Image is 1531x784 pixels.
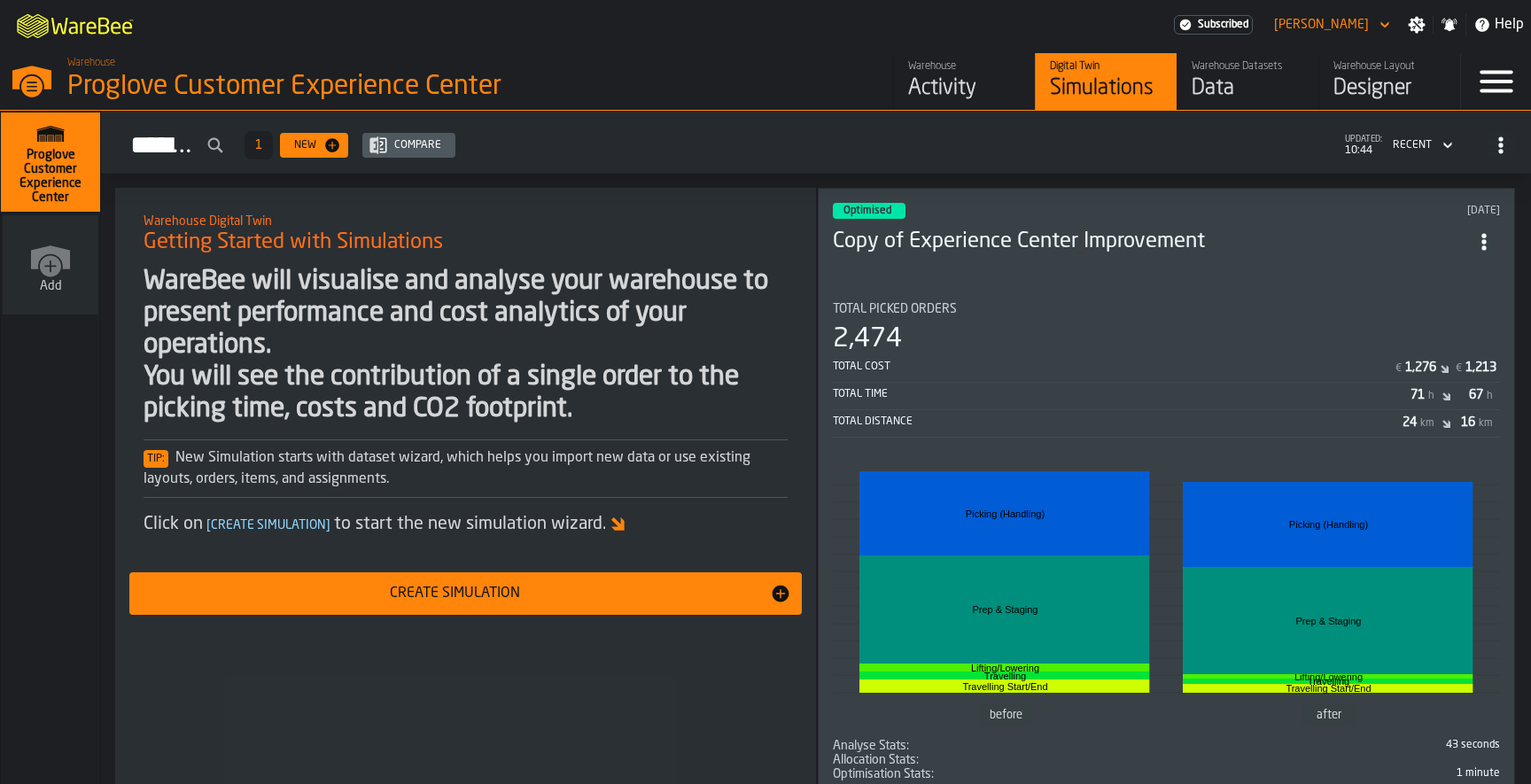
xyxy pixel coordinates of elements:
[1469,388,1483,402] div: Stat Value
[1192,74,1304,103] div: Data
[833,739,909,753] div: Title
[144,266,788,425] div: WareBee will visualise and analyse your warehouse to present performance and cost analytics of yo...
[203,519,334,532] span: Create Simulation
[1345,144,1382,157] span: 10:44
[833,388,1411,400] div: Total Time
[1050,74,1162,103] div: Simulations
[833,767,1500,781] div: stat-Optimisation Stats:
[908,60,1021,73] div: Warehouse
[1267,14,1394,35] div: DropdownMenuValue-Nikola Ajzenhamer
[144,512,788,537] div: Click on to start the new simulation wizard.
[144,447,788,490] div: New Simulation starts with dataset wizard, which helps you import new data or use existing layout...
[1479,417,1493,430] span: km
[40,279,62,293] span: Add
[129,572,802,615] button: button-Create Simulation
[843,206,891,216] span: Optimised
[833,753,919,767] div: Title
[1192,60,1304,73] div: Warehouse Datasets
[237,131,280,159] div: ButtonLoadMore-Load More-Prev-First-Last
[362,133,455,158] button: button-Compare
[1198,19,1248,31] span: Subscribed
[833,361,1392,373] div: Total Cost
[833,767,1500,781] span: 118
[835,455,1498,735] div: stat-
[206,519,211,532] span: [
[129,202,802,266] div: title-Getting Started with Simulations
[287,139,323,151] div: New
[1428,390,1434,402] span: h
[3,215,98,318] a: link-to-/wh/new
[833,767,934,781] div: Title
[833,288,1500,781] section: card-SimulationDashboardCard-optimised
[1333,74,1446,103] div: Designer
[833,302,1500,438] div: stat-Total Picked Orders
[1274,18,1369,32] div: DropdownMenuValue-Nikola Ajzenhamer
[8,148,93,205] span: Proglove Customer Experience Center
[67,57,115,69] span: Warehouse
[1317,709,1342,721] text: after
[1466,14,1531,35] label: button-toggle-Help
[1035,53,1177,110] a: link-to-/wh/i/ad8a128b-0962-41b6-b9c5-f48cc7973f93/simulations
[101,111,1531,174] h2: button-Simulations
[833,753,1500,767] div: stat-Allocation Stats:
[833,302,1500,316] div: Title
[1411,388,1425,402] div: Stat Value
[144,450,168,468] span: Tip:
[833,739,1500,753] div: stat-Analyse Stats:
[916,739,1500,751] div: 43 seconds
[1487,390,1493,402] span: h
[833,739,909,753] span: Analyse Stats:
[1420,417,1434,430] span: km
[1401,16,1433,34] label: button-toggle-Settings
[941,767,1500,780] div: 1 minute
[280,133,348,158] button: button-New
[1465,361,1496,375] div: Stat Value
[1174,15,1253,35] a: link-to-/wh/i/ad8a128b-0962-41b6-b9c5-f48cc7973f93/settings/billing
[1393,139,1432,151] div: DropdownMenuValue-4
[387,139,448,151] div: Compare
[833,228,1468,256] h3: Copy of Experience Center Improvement
[833,203,905,219] div: status-3 2
[1395,362,1402,375] span: €
[1461,415,1475,430] div: Stat Value
[893,53,1035,110] a: link-to-/wh/i/ad8a128b-0962-41b6-b9c5-f48cc7973f93/feed/
[833,767,934,781] span: Optimisation Stats:
[833,323,902,355] div: 2,474
[326,519,330,532] span: ]
[990,709,1022,721] text: before
[908,74,1021,103] div: Activity
[1050,60,1162,73] div: Digital Twin
[833,753,919,767] span: Allocation Stats:
[833,302,957,316] span: Total Picked Orders
[1434,16,1465,34] label: button-toggle-Notifications
[1345,135,1382,144] span: updated:
[67,71,546,103] div: Proglove Customer Experience Center
[1403,415,1417,430] div: Stat Value
[1205,205,1501,217] div: Updated: 19/03/2025, 11:31:20 Created: 13/08/2024, 18:30:34
[1174,15,1253,35] div: Menu Subscription
[1461,53,1531,110] label: button-toggle-Menu
[833,415,1403,428] div: Total Distance
[144,211,788,229] h2: Sub Title
[140,583,770,604] div: Create Simulation
[1456,362,1462,375] span: €
[144,229,443,257] span: Getting Started with Simulations
[1,113,100,215] a: link-to-/wh/i/ad8a128b-0962-41b6-b9c5-f48cc7973f93/simulations
[1405,361,1436,375] div: Stat Value
[1318,53,1460,110] a: link-to-/wh/i/ad8a128b-0962-41b6-b9c5-f48cc7973f93/designer
[1495,14,1524,35] span: Help
[1177,53,1318,110] a: link-to-/wh/i/ad8a128b-0962-41b6-b9c5-f48cc7973f93/data
[255,139,262,151] span: 1
[1386,135,1457,156] div: DropdownMenuValue-4
[1333,60,1446,73] div: Warehouse Layout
